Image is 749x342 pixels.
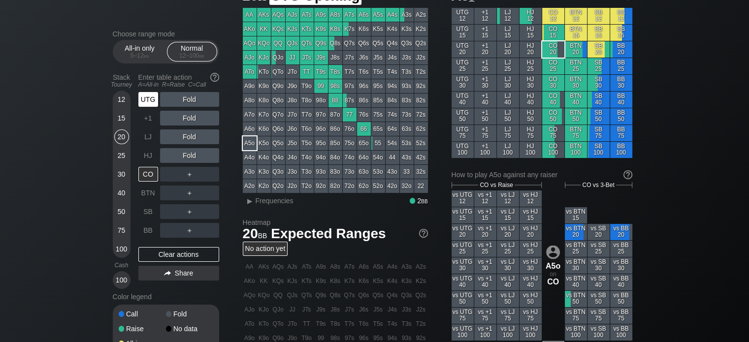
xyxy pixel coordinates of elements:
div: 43s [400,151,414,164]
div: Q8s [328,36,342,50]
div: 73o [343,165,357,179]
span: bb [199,52,204,59]
div: +1 15 [474,25,496,41]
div: 52s [414,136,428,150]
div: BTN 25 [565,58,587,74]
div: ＋ [160,186,219,200]
div: K6o [257,122,271,136]
div: +1 40 [474,92,496,108]
div: JTo [286,65,299,79]
div: K4o [257,151,271,164]
div: CO 30 [542,75,564,91]
div: 94s [386,79,399,93]
div: LJ 30 [497,75,519,91]
div: +1 50 [474,108,496,124]
div: 76o [343,122,357,136]
div: T2o [300,179,314,193]
div: Fold [160,129,219,144]
div: AJo [243,51,257,64]
div: LJ [138,129,158,144]
img: help.32db89a4.svg [418,228,429,239]
div: HJ 25 [520,58,542,74]
div: Q5o [271,136,285,150]
div: BB 15 [610,25,632,41]
div: 86o [328,122,342,136]
img: help.32db89a4.svg [622,169,633,180]
h2: Choose range mode [113,30,219,38]
div: 2 [410,197,428,205]
div: J6s [357,51,371,64]
div: UTG [138,92,158,107]
div: T9o [300,79,314,93]
div: BB 12 [610,8,632,24]
div: K3s [400,22,414,36]
div: Q4s [386,36,399,50]
div: T4o [300,151,314,164]
div: K2s [414,22,428,36]
div: 65s [371,122,385,136]
div: Q7o [271,108,285,122]
div: J4o [286,151,299,164]
div: Fold [160,148,219,163]
div: UTG 75 [452,125,474,141]
div: A3o [243,165,257,179]
div: BB 30 [610,75,632,91]
div: A5s [371,8,385,22]
div: CO [138,167,158,182]
div: ▸ [244,195,257,207]
div: KQo [257,36,271,50]
div: Q9s [314,36,328,50]
div: Q9o [271,79,285,93]
div: BTN 12 [565,8,587,24]
div: AA [243,8,257,22]
div: BTN 50 [565,108,587,124]
div: K9o [257,79,271,93]
div: 64s [386,122,399,136]
div: 63o [357,165,371,179]
div: 83o [328,165,342,179]
div: UTG 40 [452,92,474,108]
div: T5o [300,136,314,150]
div: J4s [386,51,399,64]
div: 95o [314,136,328,150]
div: HJ 75 [520,125,542,141]
div: CO 20 [542,41,564,58]
div: A8o [243,93,257,107]
div: CO 40 [542,92,564,108]
div: J3s [400,51,414,64]
div: BTN 40 [565,92,587,108]
div: UTG 100 [452,142,474,158]
div: HJ [138,148,158,163]
div: Q5s [371,36,385,50]
div: 53o [371,165,385,179]
div: 12 [114,92,129,107]
div: KJs [286,22,299,36]
div: 100 [114,242,129,256]
div: Q6o [271,122,285,136]
div: 53s [400,136,414,150]
div: Call [119,311,166,317]
div: T3s [400,65,414,79]
div: A9o [243,79,257,93]
div: 92s [414,79,428,93]
div: QJo [271,51,285,64]
div: 43o [386,165,399,179]
div: 98s [328,79,342,93]
div: +1 100 [474,142,496,158]
div: 32o [400,179,414,193]
div: UTG 15 [452,25,474,41]
div: 22 [414,179,428,193]
div: KTs [300,22,314,36]
div: vs +1 12 [474,190,496,207]
div: 97s [343,79,357,93]
div: KQs [271,22,285,36]
div: BB 75 [610,125,632,141]
div: 86s [357,93,371,107]
div: vs HJ 12 [520,190,542,207]
div: A3s [400,8,414,22]
div: Tourney [109,81,134,88]
div: 42o [386,179,399,193]
div: UTG 20 [452,41,474,58]
span: CO vs 3-Bet [582,182,614,188]
div: 66 [357,122,371,136]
